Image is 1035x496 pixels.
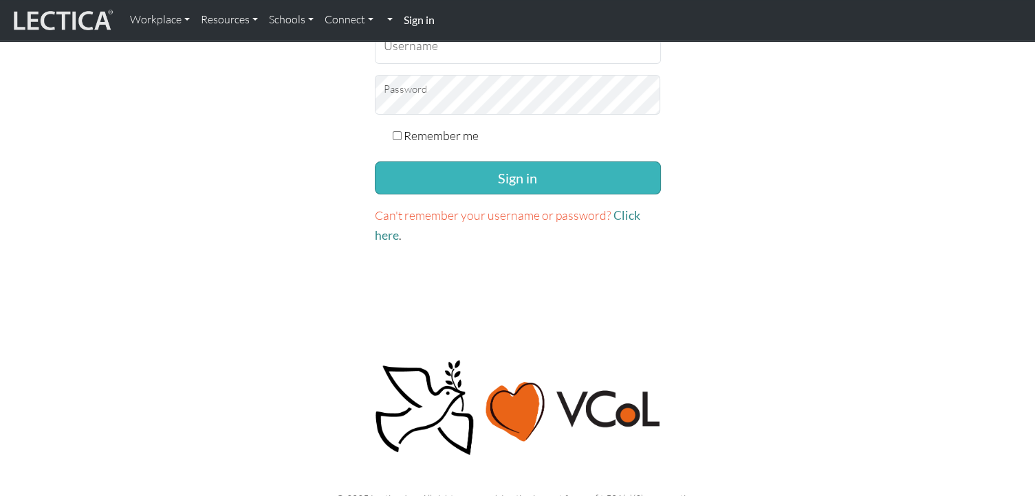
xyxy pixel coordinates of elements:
[375,24,661,64] input: Username
[371,358,665,458] img: Peace, love, VCoL
[375,207,611,223] span: Can't remember your username or password?
[404,13,435,26] strong: Sign in
[398,5,440,35] a: Sign in
[124,5,195,34] a: Workplace
[375,205,661,245] p: .
[263,5,319,34] a: Schools
[195,5,263,34] a: Resources
[404,126,479,145] label: Remember me
[319,5,379,34] a: Connect
[375,161,661,194] button: Sign in
[10,8,113,34] img: lecticalive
